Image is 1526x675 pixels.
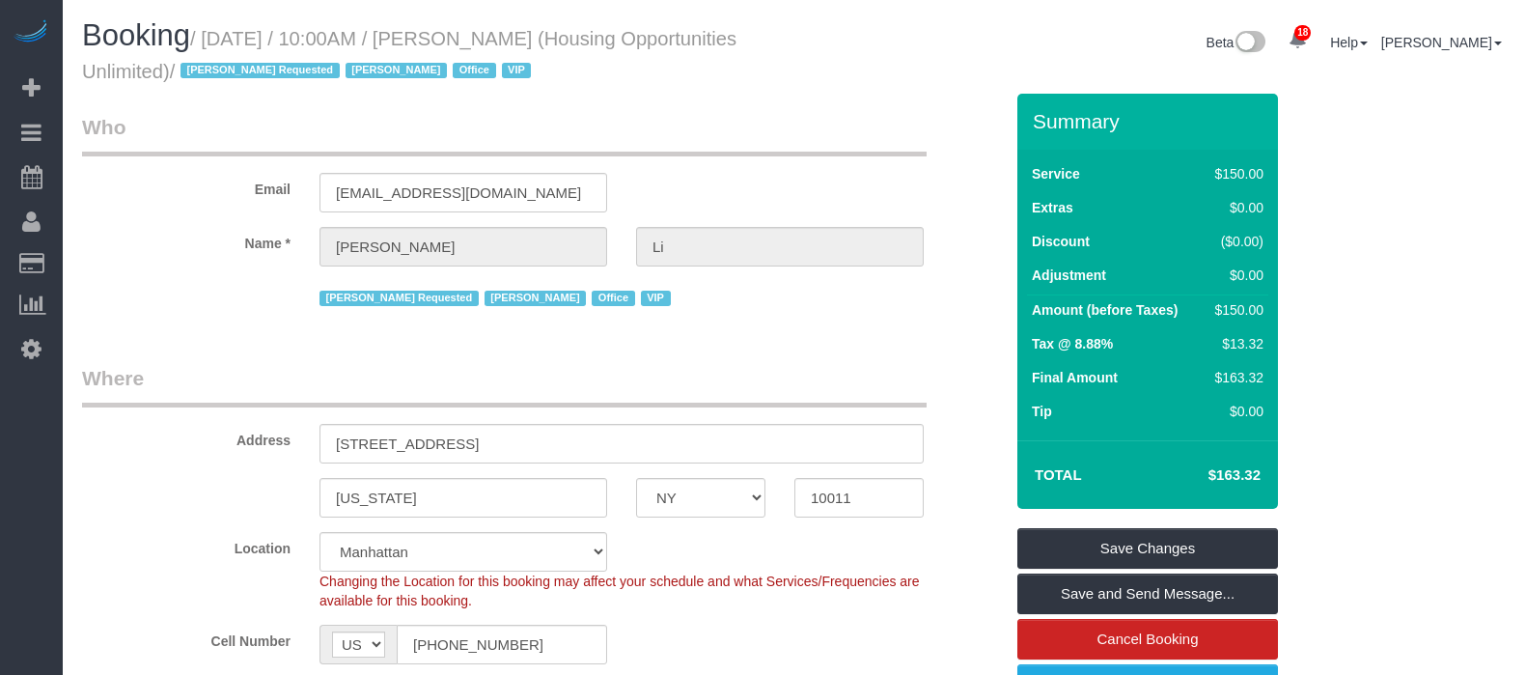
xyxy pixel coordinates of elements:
label: Tax @ 8.88% [1032,334,1113,353]
a: 18 [1279,19,1317,62]
span: Changing the Location for this booking may affect your schedule and what Services/Frequencies are... [319,574,920,608]
legend: Where [82,364,927,408]
span: Office [592,291,634,306]
input: First Name [319,227,607,267]
label: Address [68,424,305,450]
a: [PERSON_NAME] [1381,35,1502,50]
small: / [DATE] / 10:00AM / [PERSON_NAME] (Housing Opportunities Unlimited) [82,28,736,82]
div: $0.00 [1207,198,1263,217]
span: VIP [502,63,532,78]
img: New interface [1234,31,1265,56]
legend: Who [82,113,927,156]
span: 18 [1294,25,1311,41]
div: $0.00 [1207,266,1263,285]
label: Email [68,173,305,199]
label: Service [1032,164,1080,183]
label: Amount (before Taxes) [1032,300,1178,320]
div: $0.00 [1207,402,1263,421]
strong: Total [1035,466,1082,483]
span: Booking [82,18,190,52]
span: [PERSON_NAME] [346,63,447,78]
a: Beta [1207,35,1266,50]
span: / [170,61,538,82]
div: $13.32 [1207,334,1263,353]
span: VIP [641,291,671,306]
a: Save and Send Message... [1017,574,1278,614]
div: $150.00 [1207,300,1263,320]
a: Help [1330,35,1368,50]
label: Final Amount [1032,368,1118,387]
a: Save Changes [1017,528,1278,569]
div: ($0.00) [1207,232,1263,251]
label: Location [68,532,305,558]
input: Email [319,173,607,212]
input: Last Name [636,227,924,267]
input: City [319,478,607,518]
a: Cancel Booking [1017,619,1278,660]
label: Discount [1032,232,1090,251]
div: $150.00 [1207,164,1263,183]
span: Office [453,63,495,78]
label: Cell Number [68,625,305,651]
span: [PERSON_NAME] [485,291,586,306]
div: $163.32 [1207,368,1263,387]
label: Extras [1032,198,1073,217]
input: Zip Code [794,478,924,518]
label: Name * [68,227,305,253]
label: Adjustment [1032,266,1106,285]
span: [PERSON_NAME] Requested [180,63,340,78]
h3: Summary [1033,110,1268,132]
label: Tip [1032,402,1052,421]
span: [PERSON_NAME] Requested [319,291,479,306]
h4: $163.32 [1151,467,1261,484]
img: Automaid Logo [12,19,50,46]
input: Cell Number [397,625,607,664]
